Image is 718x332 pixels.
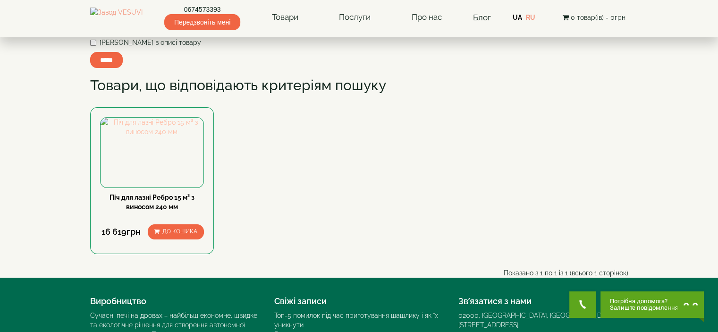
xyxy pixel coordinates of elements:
[513,14,522,21] a: UA
[90,77,628,93] h2: Товари, що відповідають критеріям пошуку
[570,14,625,21] span: 0 товар(ів) - 0грн
[164,14,240,30] span: Передзвоніть мені
[164,5,240,14] a: 0674573393
[600,291,704,318] button: Chat button
[90,8,143,27] img: Завод VESUVI
[402,7,451,28] a: Про нас
[526,14,535,21] a: RU
[90,297,260,306] h4: Виробництво
[559,12,628,23] button: 0 товар(ів) - 0грн
[100,226,143,238] div: 16 619грн
[274,312,438,329] a: Топ-5 помилок під час приготування шашлику і як їх уникнути
[610,305,678,311] span: Залиште повідомлення
[90,38,201,47] label: [PERSON_NAME] в описі товару
[110,194,194,211] a: Піч для лазні Ребро 15 м³ з виносом 240 мм
[610,298,678,305] span: Потрібна допомога?
[569,291,596,318] button: Get Call button
[329,7,380,28] a: Послуги
[262,7,308,28] a: Товари
[359,268,635,278] div: Показано з 1 по 1 із 1 (всього 1 сторінок)
[473,13,491,22] a: Блог
[101,118,204,136] img: Піч для лазні Ребро 15 м³ з виносом 240 мм
[90,40,96,46] input: [PERSON_NAME] в описі товару
[148,224,204,239] button: До кошика
[458,297,628,306] h4: Зв’язатися з нами
[274,297,444,306] h4: Свіжі записи
[458,311,628,330] div: 02000, [GEOGRAPHIC_DATA], [GEOGRAPHIC_DATA]. [STREET_ADDRESS]
[162,228,197,235] span: До кошика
